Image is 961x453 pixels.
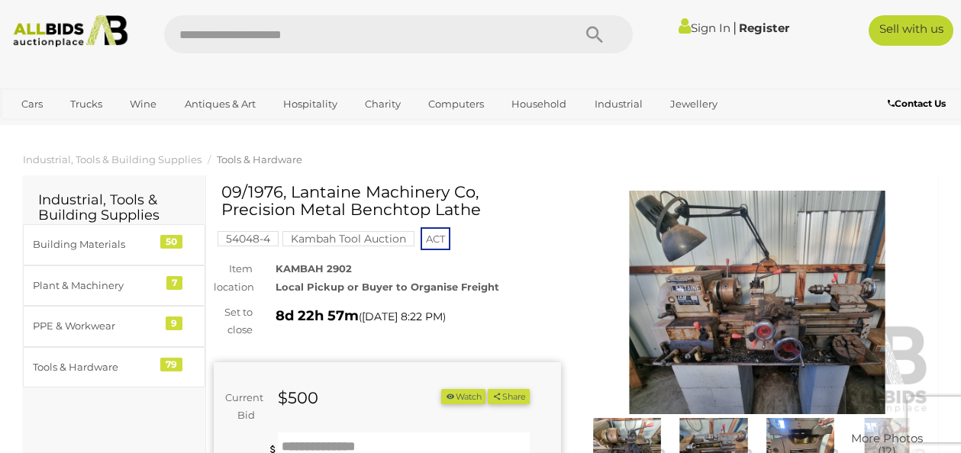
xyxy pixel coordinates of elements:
[202,304,264,339] div: Set to close
[218,231,279,246] mark: 54048-4
[276,262,352,275] strong: KAMBAH 2902
[660,92,727,117] a: Jewellery
[282,233,414,245] a: Kambah Tool Auction
[733,19,737,36] span: |
[441,389,485,405] button: Watch
[33,236,159,253] div: Building Materials
[869,15,953,46] a: Sell with us
[488,389,530,405] button: Share
[33,317,159,335] div: PPE & Workwear
[160,358,182,371] div: 79
[33,358,159,376] div: Tools & Hardware
[175,92,266,117] a: Antiques & Art
[23,306,205,346] a: PPE & Workwear 9
[359,310,446,323] span: ( )
[202,260,264,296] div: Item location
[23,224,205,265] a: Building Materials 50
[273,92,347,117] a: Hospitality
[160,235,182,249] div: 50
[11,117,60,142] a: Office
[218,233,279,245] a: 54048-4
[282,231,414,246] mark: Kambah Tool Auction
[585,92,653,117] a: Industrial
[68,117,119,142] a: Sports
[888,95,950,112] a: Contact Us
[278,388,318,407] strong: $500
[888,98,946,109] b: Contact Us
[276,281,499,293] strong: Local Pickup or Buyer to Organise Freight
[127,117,255,142] a: [GEOGRAPHIC_DATA]
[421,227,450,250] span: ACT
[441,389,485,405] li: Watch this item
[355,92,411,117] a: Charity
[7,15,134,47] img: Allbids.com.au
[556,15,633,53] button: Search
[23,153,202,165] a: Industrial, Tools & Building Supplies
[739,21,789,35] a: Register
[60,92,112,117] a: Trucks
[23,265,205,306] a: Plant & Machinery 7
[214,389,266,425] div: Current Bid
[33,277,159,294] div: Plant & Machinery
[276,307,359,324] strong: 8d 22h 57m
[23,347,205,387] a: Tools & Hardware 79
[501,92,576,117] a: Household
[217,153,302,165] a: Tools & Hardware
[362,310,443,323] span: [DATE] 8:22 PM
[38,193,190,223] h2: Industrial, Tools & Building Supplies
[166,316,182,330] div: 9
[120,92,166,117] a: Wine
[679,21,730,35] a: Sign In
[166,276,182,290] div: 7
[221,183,557,218] h1: 09/1976, Lantaine Machinery Co, Precision Metal Benchtop Lathe
[11,92,53,117] a: Cars
[418,92,494,117] a: Computers
[584,191,931,414] img: 09/1976, Lantaine Machinery Co, Precision Metal Benchtop Lathe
